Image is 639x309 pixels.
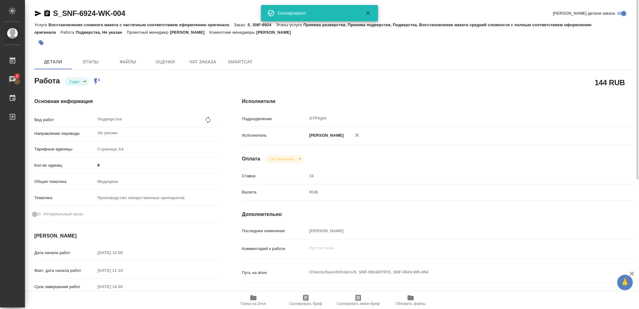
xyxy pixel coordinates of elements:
p: Валюта [242,189,307,195]
a: 2 [2,71,23,87]
div: Сдан [65,77,89,86]
p: Общая тематика [34,179,95,185]
span: Скопировать мини-бриф [337,302,379,306]
button: Папка на Drive [227,292,280,309]
p: Проектный менеджер [127,30,170,35]
button: Обновить файлы [384,292,437,309]
span: Оценки [150,58,180,66]
div: Сдан [265,155,304,163]
p: Срок завершения работ [34,284,95,290]
p: [PERSON_NAME] [256,30,295,35]
div: Производство лекарственных препаратов [95,193,217,203]
p: Заказ: [234,22,247,27]
p: Работа [61,30,76,35]
p: Приемка разверстки, Приемка подверстки, Подверстка, Восстановление макета средней сложности с пол... [34,22,592,35]
p: Ставка [242,173,307,179]
button: Скопировать мини-бриф [332,292,384,309]
p: Восстановление сложного макета с частичным соответствием оформлению оригинала [48,22,234,27]
p: Этапы услуги [276,22,304,27]
p: Тарифные единицы [34,146,95,152]
span: Скопировать бриф [289,302,322,306]
a: S_SNF-6924-WK-004 [53,9,125,17]
button: Скопировать бриф [280,292,332,309]
p: Клиентские менеджеры [209,30,256,35]
p: Услуга [34,22,48,27]
p: [PERSON_NAME] [170,30,209,35]
p: Направление перевода [34,130,95,137]
h4: Дополнительно [242,211,632,218]
textarea: /Clients/Sanofi/Orders/S_SNF-6924/DTP/S_SNF-6924-WK-004 [307,267,600,277]
p: Путь на drive [242,270,307,276]
button: Удалить исполнителя [350,128,364,142]
h4: Исполнители [242,98,632,105]
button: Не оплачена [268,156,296,162]
input: Пустое поле [95,266,150,275]
p: [PERSON_NAME] [307,132,344,139]
p: Комментарий к работе [242,246,307,252]
p: Тематика [34,195,95,201]
span: 🙏 [620,276,630,289]
button: Сдан [68,79,81,84]
p: Последнее изменение [242,228,307,234]
input: ✎ Введи что-нибудь [95,161,217,170]
div: Страница А4 [95,144,217,154]
button: Закрыть [361,9,376,17]
div: RUB [307,187,600,198]
p: Вид работ [34,117,95,123]
button: 🙏 [617,275,633,290]
input: Пустое поле [307,226,600,235]
span: 2 [12,73,22,79]
h4: Основная информация [34,98,217,105]
p: S_SNF-6924 [247,22,276,27]
span: Чат заказа [188,58,218,66]
p: Дата начала работ [34,250,95,256]
span: Файлы [113,58,143,66]
input: Пустое поле [95,248,150,257]
p: Подверстка, Не указан [76,30,127,35]
input: Пустое поле [307,171,600,180]
input: Пустое поле [95,282,150,291]
span: Детали [38,58,68,66]
h4: [PERSON_NAME] [34,232,217,240]
span: [PERSON_NAME] детали заказа [553,10,615,17]
span: SmartCat [225,58,255,66]
h4: Оплата [242,155,260,163]
div: Медицина [95,176,217,187]
span: Обновить файлы [396,302,426,306]
button: Скопировать ссылку для ЯМессенджера [34,10,42,17]
p: Исполнитель [242,132,307,139]
button: Скопировать ссылку [43,10,51,17]
h2: 144 RUB [595,77,625,88]
h2: Работа [34,75,60,86]
div: Скопировано! [278,10,356,16]
span: Папка на Drive [241,302,266,306]
span: Этапы [76,58,105,66]
p: Кол-во единиц [34,162,95,169]
p: Факт. дата начала работ [34,267,95,274]
button: Добавить тэг [34,36,48,50]
p: Подразделение [242,116,307,122]
span: Нотариальный заказ [43,211,83,217]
